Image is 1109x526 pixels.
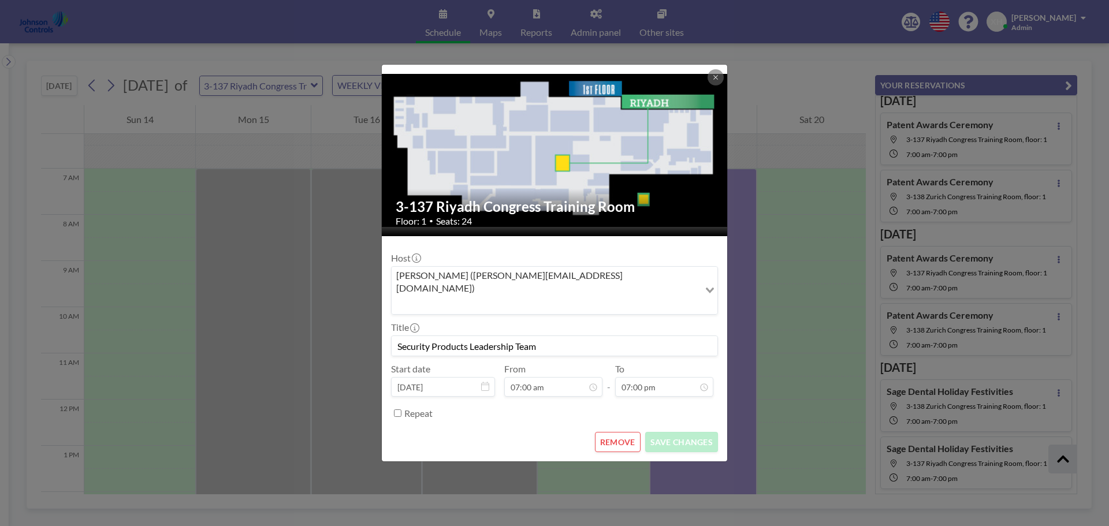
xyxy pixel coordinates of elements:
[404,408,433,419] label: Repeat
[392,267,717,315] div: Search for option
[595,432,641,452] button: REMOVE
[436,215,472,227] span: Seats: 24
[394,269,697,295] span: [PERSON_NAME] ([PERSON_NAME][EMAIL_ADDRESS][DOMAIN_NAME])
[393,297,698,312] input: Search for option
[396,215,426,227] span: Floor: 1
[429,217,433,225] span: •
[391,322,418,333] label: Title
[607,367,611,393] span: -
[392,336,717,356] input: (No title)
[396,198,714,215] h2: 3-137 Riyadh Congress Training Room
[504,363,526,375] label: From
[391,363,430,375] label: Start date
[615,363,624,375] label: To
[391,252,420,264] label: Host
[382,74,728,227] img: 537.jpg
[645,432,718,452] button: SAVE CHANGES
